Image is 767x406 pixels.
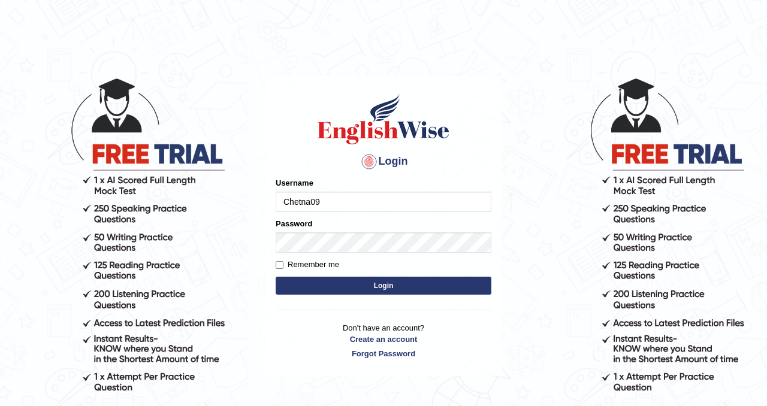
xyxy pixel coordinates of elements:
[276,261,283,269] input: Remember me
[276,152,491,171] h4: Login
[276,177,313,189] label: Username
[276,348,491,359] a: Forgot Password
[276,259,339,271] label: Remember me
[276,218,312,229] label: Password
[276,277,491,295] button: Login
[276,334,491,345] a: Create an account
[315,92,452,146] img: Logo of English Wise sign in for intelligent practice with AI
[276,322,491,359] p: Don't have an account?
